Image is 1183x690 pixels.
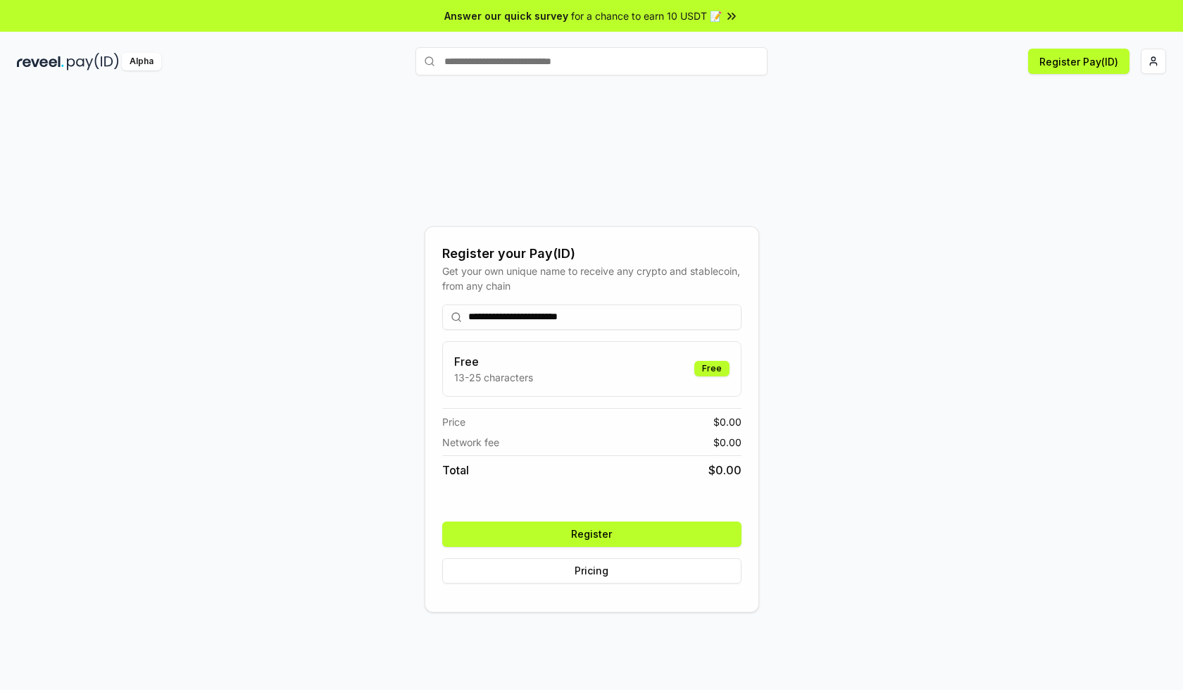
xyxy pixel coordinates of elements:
span: for a chance to earn 10 USDT 📝 [571,8,722,23]
span: $ 0.00 [713,435,741,450]
div: Get your own unique name to receive any crypto and stablecoin, from any chain [442,264,741,293]
p: 13-25 characters [454,370,533,385]
div: Free [694,361,730,376]
span: $ 0.00 [708,462,741,479]
div: Register your Pay(ID) [442,244,741,264]
button: Register [442,522,741,547]
button: Pricing [442,558,741,584]
button: Register Pay(ID) [1028,49,1129,74]
h3: Free [454,353,533,370]
span: Answer our quick survey [444,8,568,23]
img: pay_id [67,53,119,70]
img: reveel_dark [17,53,64,70]
span: Price [442,414,465,429]
span: $ 0.00 [713,414,741,429]
span: Total [442,462,469,479]
span: Network fee [442,435,499,450]
div: Alpha [122,53,161,70]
